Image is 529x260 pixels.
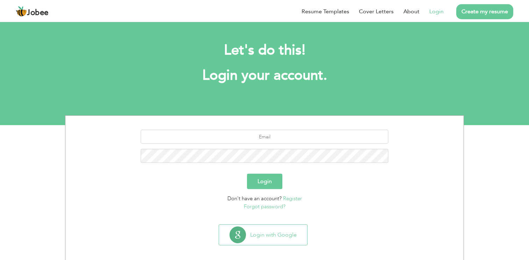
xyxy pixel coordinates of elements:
button: Login [247,174,282,189]
button: Login with Google [219,225,307,245]
a: Resume Templates [302,7,349,16]
a: Forgot password? [244,203,285,210]
span: Don't have an account? [227,195,282,202]
span: Jobee [27,9,49,17]
img: jobee.io [16,6,27,17]
h1: Login your account. [76,66,453,85]
h2: Let's do this! [76,41,453,59]
a: Jobee [16,6,49,17]
a: Create my resume [456,4,513,19]
input: Email [141,130,389,144]
a: About [403,7,419,16]
a: Login [429,7,444,16]
a: Cover Letters [359,7,394,16]
a: Register [283,195,302,202]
